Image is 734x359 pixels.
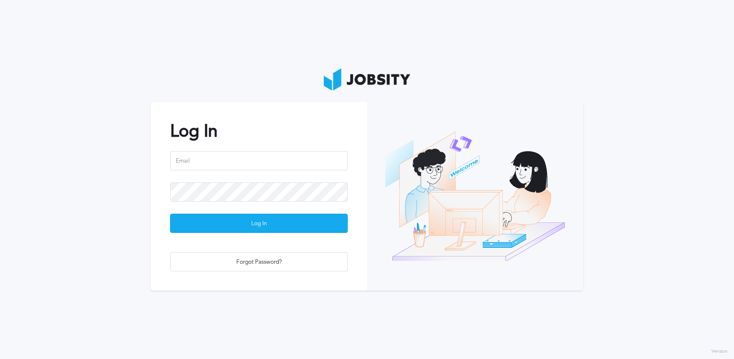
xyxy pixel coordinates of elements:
input: Email [170,151,348,170]
div: Forgot Password? [171,253,347,272]
button: Log In [170,214,348,233]
label: Version: [711,349,729,355]
button: Forgot Password? [170,252,348,271]
h2: Log In [170,121,348,141]
div: Log In [171,214,347,233]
